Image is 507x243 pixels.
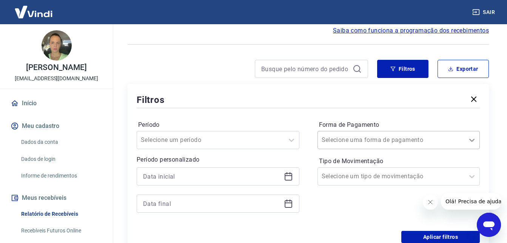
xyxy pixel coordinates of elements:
a: Saiba como funciona a programação dos recebimentos [333,26,489,35]
a: Relatório de Recebíveis [18,206,104,222]
label: Período [138,120,298,129]
button: Meu cadastro [9,118,104,134]
a: Recebíveis Futuros Online [18,223,104,238]
p: Período personalizado [137,155,299,164]
a: Dados de login [18,151,104,167]
label: Tipo de Movimentação [319,157,479,166]
iframe: Botão para abrir a janela de mensagens [477,213,501,237]
a: Dados da conta [18,134,104,150]
button: Exportar [438,60,489,78]
button: Sair [471,5,498,19]
input: Busque pelo número do pedido [261,63,350,75]
iframe: Mensagem da empresa [441,193,501,210]
button: Meus recebíveis [9,190,104,206]
input: Data final [143,198,281,209]
img: 15d61fe2-2cf3-463f-abb3-188f2b0ad94a.jpeg [42,30,72,61]
img: Vindi [9,0,58,23]
input: Data inicial [143,171,281,182]
button: Filtros [377,60,428,78]
iframe: Fechar mensagem [423,195,438,210]
a: Informe de rendimentos [18,168,104,184]
a: Início [9,95,104,112]
button: Aplicar filtros [401,231,480,243]
p: [PERSON_NAME] [26,64,86,72]
h5: Filtros [137,94,165,106]
p: [EMAIL_ADDRESS][DOMAIN_NAME] [15,75,98,83]
span: Olá! Precisa de ajuda? [5,5,63,11]
label: Forma de Pagamento [319,120,479,129]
